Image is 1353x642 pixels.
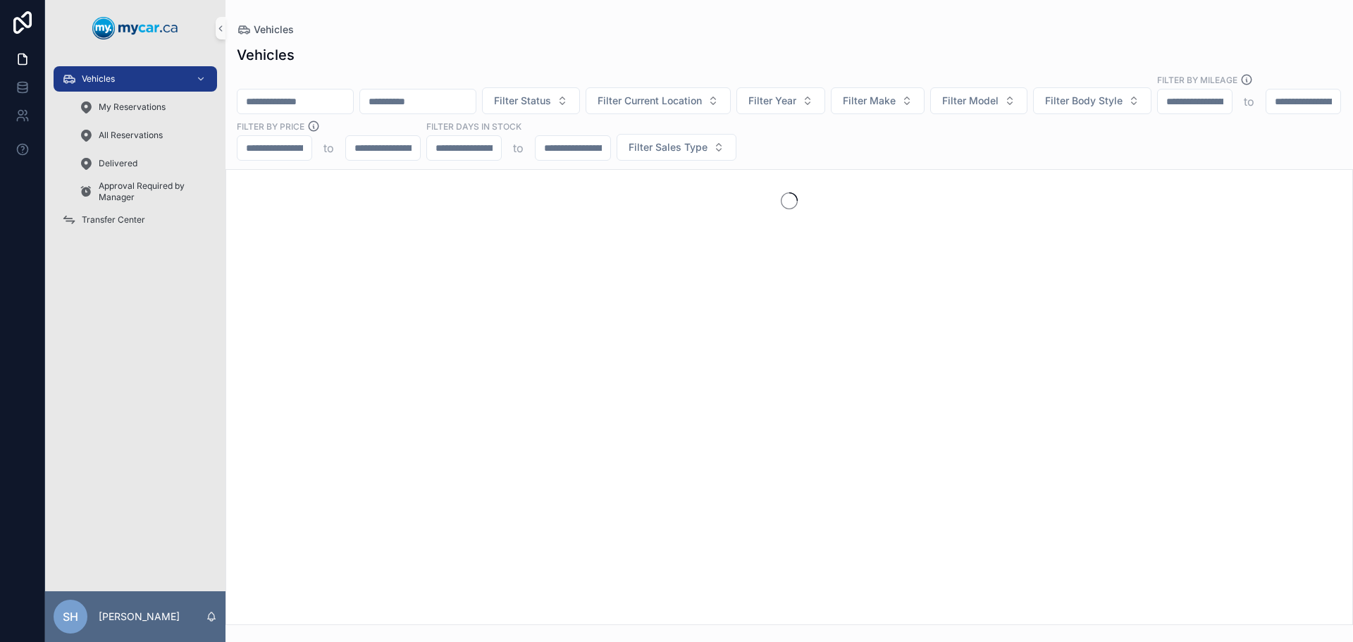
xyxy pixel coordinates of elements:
img: App logo [92,17,178,39]
label: FILTER BY PRICE [237,120,304,132]
a: Vehicles [54,66,217,92]
button: Select Button [930,87,1027,114]
span: Filter Year [748,94,796,108]
p: to [513,140,524,156]
label: Filter By Mileage [1157,73,1237,86]
span: My Reservations [99,101,166,113]
span: Approval Required by Manager [99,180,203,203]
span: Vehicles [254,23,294,37]
span: Filter Status [494,94,551,108]
a: Approval Required by Manager [70,179,217,204]
button: Select Button [617,134,736,161]
a: All Reservations [70,123,217,148]
div: scrollable content [45,56,225,251]
span: Filter Body Style [1045,94,1123,108]
button: Select Button [1033,87,1151,114]
span: Filter Make [843,94,896,108]
span: SH [63,608,78,625]
span: Delivered [99,158,137,169]
h1: Vehicles [237,45,295,65]
a: Transfer Center [54,207,217,233]
span: Transfer Center [82,214,145,226]
button: Select Button [736,87,825,114]
span: Vehicles [82,73,115,85]
span: Filter Sales Type [629,140,708,154]
p: to [1244,93,1254,110]
button: Select Button [482,87,580,114]
p: to [323,140,334,156]
a: Vehicles [237,23,294,37]
p: [PERSON_NAME] [99,610,180,624]
a: My Reservations [70,94,217,120]
button: Select Button [831,87,925,114]
label: Filter Days In Stock [426,120,521,132]
span: Filter Current Location [598,94,702,108]
span: All Reservations [99,130,163,141]
button: Select Button [586,87,731,114]
span: Filter Model [942,94,999,108]
a: Delivered [70,151,217,176]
